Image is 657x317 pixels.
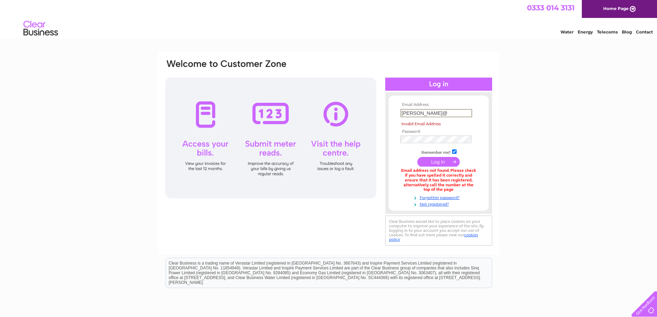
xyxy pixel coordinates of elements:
div: Email address not found. Please check if you have spelled it correctly and ensure that it has bee... [400,168,477,192]
a: cookies policy [389,232,478,242]
div: Clear Business would like to place cookies on your computer to improve your experience of the sit... [385,216,492,246]
a: Forgotten password? [400,194,479,200]
a: Contact [636,29,653,34]
a: Water [560,29,574,34]
input: Submit [417,157,460,167]
a: 0333 014 3131 [527,3,575,12]
a: Telecoms [597,29,618,34]
th: Password: [399,129,479,134]
div: Clear Business is a trading name of Verastar Limited (registered in [GEOGRAPHIC_DATA] No. 3667643... [166,4,492,33]
a: Energy [578,29,593,34]
span: Invalid Email Address [401,121,441,126]
img: logo.png [23,18,58,39]
a: Blog [622,29,632,34]
a: Not registered? [400,200,479,207]
td: Remember me? [399,148,479,155]
th: Email Address: [399,102,479,107]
